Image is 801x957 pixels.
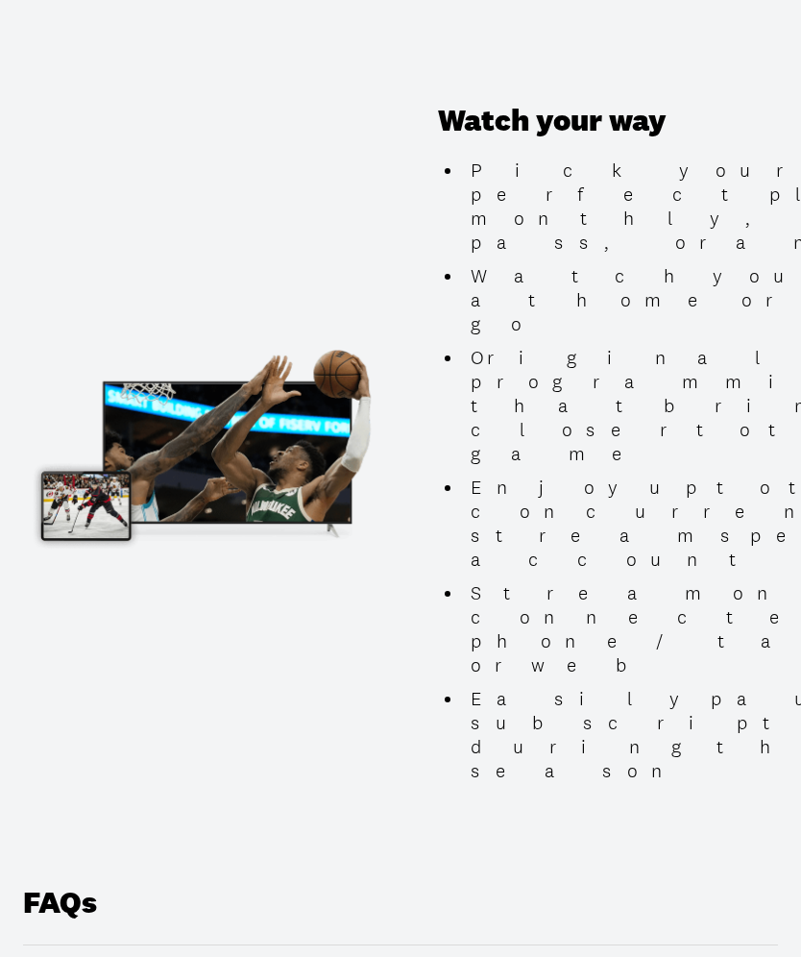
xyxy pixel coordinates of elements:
[23,339,407,555] img: Promotional Image
[23,885,778,945] h1: FAQs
